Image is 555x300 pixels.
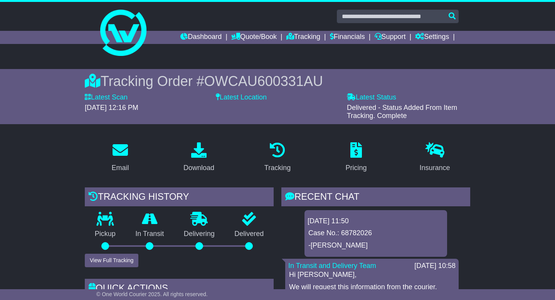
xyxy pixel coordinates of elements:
[178,140,219,176] a: Download
[345,163,367,173] div: Pricing
[216,93,267,102] label: Latest Location
[414,262,456,270] div: [DATE] 10:58
[204,73,323,89] span: OWCAU600331AU
[183,163,214,173] div: Download
[414,140,455,176] a: Insurance
[264,163,291,173] div: Tracking
[96,291,208,297] span: © One World Courier 2025. All rights reserved.
[347,93,396,102] label: Latest Status
[308,229,443,238] p: Case No.: 68782026
[126,230,174,238] p: In Transit
[289,283,455,292] p: We will request this information from the courier.
[85,93,128,102] label: Latest Scan
[415,31,449,44] a: Settings
[85,104,138,111] span: [DATE] 12:16 PM
[85,279,274,300] div: Quick Actions
[85,230,126,238] p: Pickup
[289,271,455,279] p: Hi [PERSON_NAME],
[174,230,225,238] p: Delivering
[288,262,376,270] a: In Transit and Delivery Team
[281,187,470,208] div: RECENT CHAT
[85,187,274,208] div: Tracking history
[347,104,457,120] span: Delivered - Status Added From Item Tracking. Complete
[180,31,222,44] a: Dashboard
[106,140,134,176] a: Email
[85,254,138,267] button: View Full Tracking
[111,163,129,173] div: Email
[286,31,320,44] a: Tracking
[340,140,372,176] a: Pricing
[419,163,450,173] div: Insurance
[231,31,277,44] a: Quote/Book
[259,140,296,176] a: Tracking
[330,31,365,44] a: Financials
[375,31,406,44] a: Support
[225,230,274,238] p: Delivered
[85,73,470,89] div: Tracking Order #
[308,241,443,250] p: -[PERSON_NAME]
[308,217,444,226] div: [DATE] 11:50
